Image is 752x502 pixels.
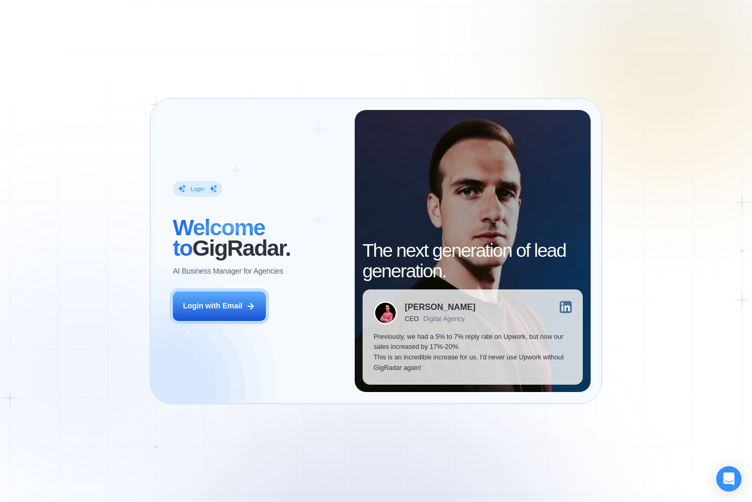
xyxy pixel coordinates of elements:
h2: The next generation of lead generation. [363,240,583,282]
div: Login with Email [183,301,242,312]
div: Digital Agency [424,315,465,323]
div: [PERSON_NAME] [405,303,476,311]
p: AI Business Manager for Agencies [173,266,283,277]
button: Login with Email [173,292,266,320]
h2: ‍ GigRadar. [173,217,344,259]
div: Login [191,185,204,193]
div: Open Intercom Messenger [716,466,741,491]
span: Welcome to [173,215,265,260]
p: Previously, we had a 5% to 7% reply rate on Upwork, but now our sales increased by 17%-20%. This ... [374,332,572,374]
div: CEO [405,315,418,323]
